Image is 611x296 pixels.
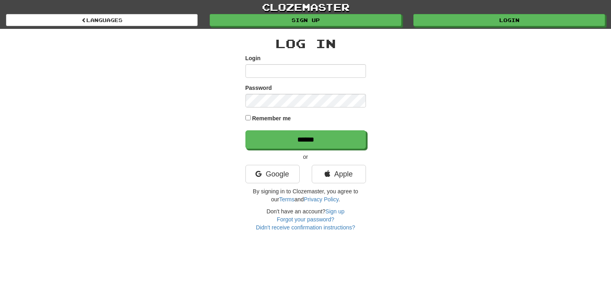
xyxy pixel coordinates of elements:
a: Login [413,14,605,26]
a: Google [245,165,300,183]
a: Didn't receive confirmation instructions? [256,224,355,231]
a: Privacy Policy [304,196,338,203]
p: or [245,153,366,161]
a: Sign up [210,14,401,26]
p: By signing in to Clozemaster, you agree to our and . [245,187,366,203]
a: Languages [6,14,198,26]
a: Terms [279,196,294,203]
div: Don't have an account? [245,207,366,231]
a: Sign up [325,208,344,215]
a: Forgot your password? [277,216,334,223]
h2: Log In [245,37,366,50]
label: Remember me [252,114,291,122]
label: Login [245,54,261,62]
label: Password [245,84,272,92]
a: Apple [312,165,366,183]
